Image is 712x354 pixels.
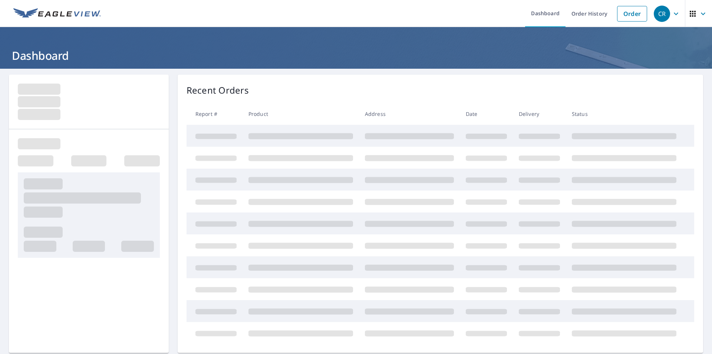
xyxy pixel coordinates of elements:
th: Date [460,103,513,125]
th: Address [359,103,460,125]
img: EV Logo [13,8,101,19]
a: Order [617,6,647,22]
th: Status [566,103,682,125]
p: Recent Orders [187,84,249,97]
th: Product [243,103,359,125]
h1: Dashboard [9,48,703,63]
div: CR [654,6,670,22]
th: Delivery [513,103,566,125]
th: Report # [187,103,243,125]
